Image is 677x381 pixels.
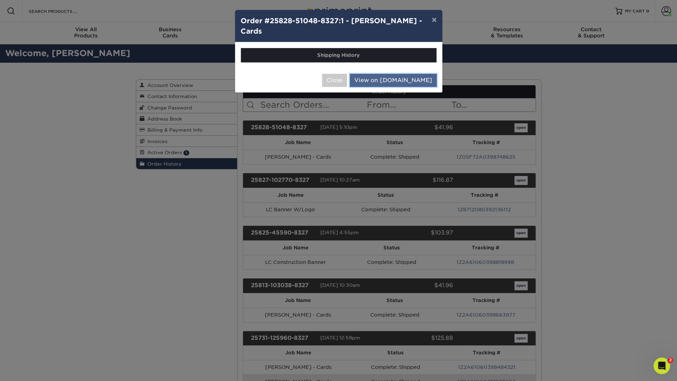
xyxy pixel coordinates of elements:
[350,74,437,87] a: View on [DOMAIN_NAME]
[241,48,436,62] th: Shipping History
[241,16,437,36] h4: Order #25828-51048-8327:1 - [PERSON_NAME] - Cards
[322,74,347,87] button: Close
[653,357,670,374] iframe: Intercom live chat
[426,10,442,29] button: ×
[668,357,673,363] span: 2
